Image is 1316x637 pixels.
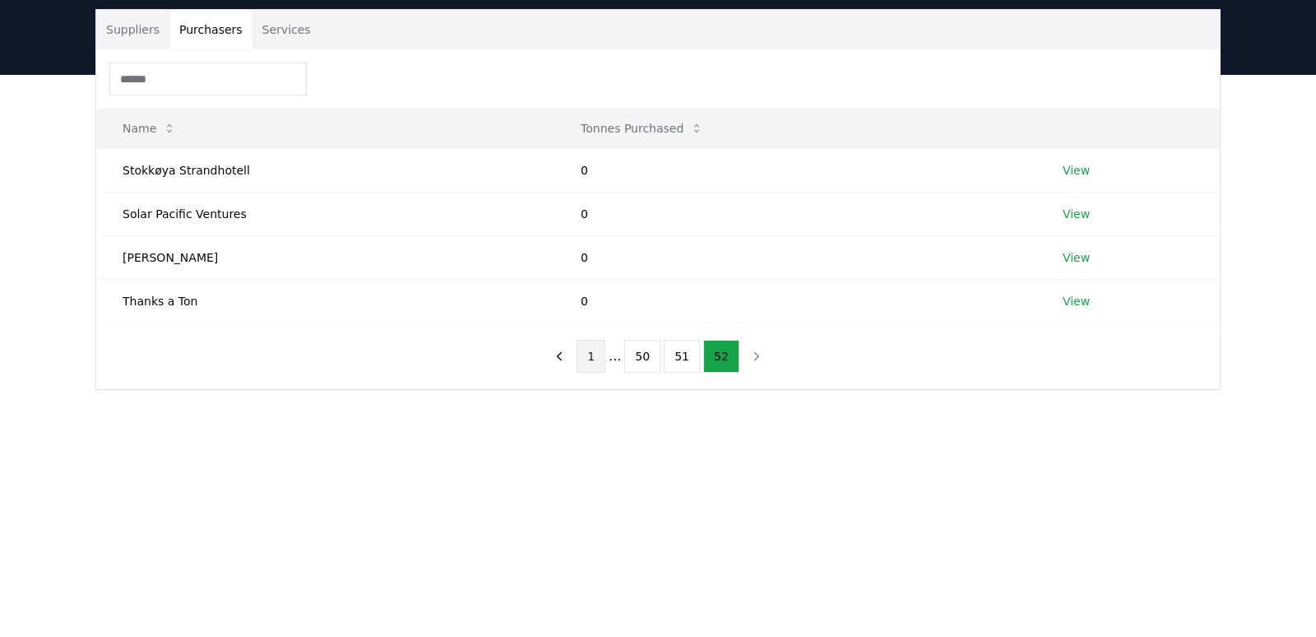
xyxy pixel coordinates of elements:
button: 52 [703,340,739,373]
td: Stokkøya Strandhotell [96,148,554,192]
td: 0 [554,235,1036,279]
td: [PERSON_NAME] [96,235,554,279]
a: View [1063,162,1090,179]
a: View [1063,206,1090,222]
li: ... [609,346,621,366]
button: 50 [624,340,660,373]
td: Thanks a Ton [96,279,554,323]
button: Services [253,10,321,49]
td: Solar Pacific Ventures [96,192,554,235]
button: Name [109,112,189,145]
a: View [1063,293,1090,309]
button: previous page [545,340,573,373]
a: View [1063,249,1090,266]
button: 51 [664,340,700,373]
button: Purchasers [169,10,253,49]
button: 1 [577,340,605,373]
td: 0 [554,148,1036,192]
button: Suppliers [96,10,169,49]
td: 0 [554,279,1036,323]
td: 0 [554,192,1036,235]
button: Tonnes Purchased [568,112,716,145]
